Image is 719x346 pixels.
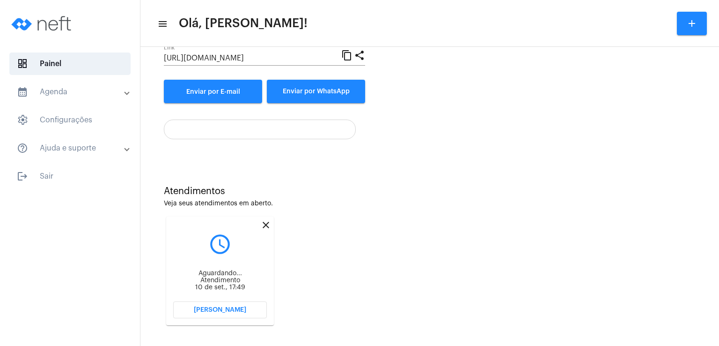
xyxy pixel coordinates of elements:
span: sidenav icon [17,114,28,126]
span: Enviar por WhatsApp [283,88,350,95]
mat-icon: close [260,219,271,231]
mat-icon: sidenav icon [17,143,28,154]
mat-icon: add [686,18,697,29]
mat-icon: sidenav icon [17,86,28,98]
mat-icon: share [354,49,365,60]
mat-panel-title: Ajuda e suporte [17,143,125,154]
img: logo-neft-novo-2.png [7,5,78,42]
div: Atendimentos [164,186,696,196]
span: Painel [9,53,131,75]
mat-icon: query_builder [173,233,267,256]
mat-icon: sidenav icon [157,18,167,30]
span: Enviar por E-mail [186,89,240,95]
span: Sair [9,165,131,188]
span: Configurações [9,109,131,131]
a: Enviar por E-mail [164,80,262,103]
span: sidenav icon [17,58,28,69]
mat-icon: sidenav icon [17,171,28,182]
mat-expansion-panel-header: sidenav iconAgenda [6,81,140,103]
mat-expansion-panel-header: sidenav iconAjuda e suporte [6,137,140,159]
span: [PERSON_NAME] [194,307,246,313]
div: Veja seus atendimentos em aberto. [164,200,696,207]
div: 10 de set., 17:49 [173,284,267,291]
button: [PERSON_NAME] [173,301,267,318]
div: Aguardando... [173,270,267,277]
mat-panel-title: Agenda [17,86,125,98]
span: Olá, [PERSON_NAME]! [179,16,308,31]
div: Atendimento [173,277,267,284]
button: Enviar por WhatsApp [267,80,365,103]
mat-icon: content_copy [341,49,352,60]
